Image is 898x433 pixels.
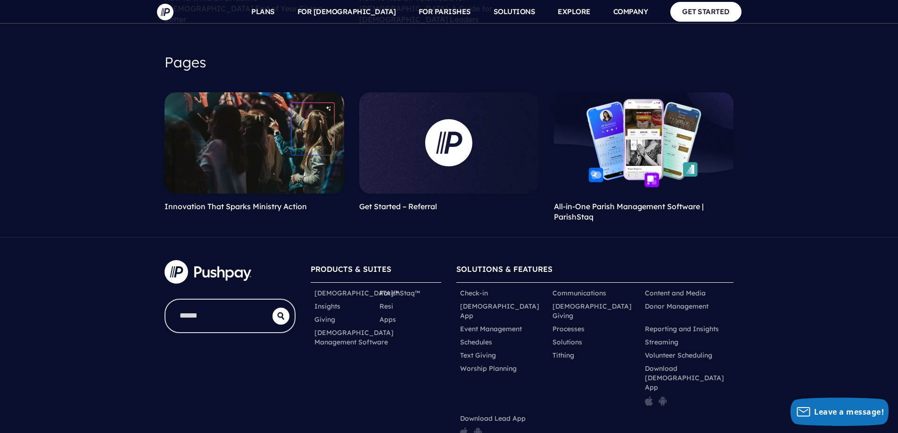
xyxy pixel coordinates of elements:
span: Leave a message! [814,407,884,417]
a: Schedules [460,337,492,347]
a: Event Management [460,324,522,334]
a: Content and Media [645,288,706,298]
a: [DEMOGRAPHIC_DATA] Management Software [314,328,394,347]
a: Innovation That Sparks Ministry Action [165,202,307,211]
li: Download [DEMOGRAPHIC_DATA] App [641,362,733,412]
a: [DEMOGRAPHIC_DATA] App [460,302,545,320]
a: Check-in [460,288,488,298]
a: Worship Planning [460,364,517,373]
a: Apps [379,315,396,324]
a: Processes [552,324,585,334]
h4: Pages [165,47,734,77]
a: Giving [314,315,335,324]
a: Donor Management [645,302,709,311]
a: Volunteer Scheduling [645,351,712,360]
a: [DEMOGRAPHIC_DATA] Giving [552,302,637,320]
a: Communications [552,288,606,298]
img: pp_icon_appstore.png [645,396,653,406]
img: pp_icon_gplay.png [659,396,667,406]
a: Solutions [552,337,582,347]
a: Streaming [645,337,678,347]
a: Resi [379,302,393,311]
button: Leave a message! [791,398,889,426]
a: Reporting and Insights [645,324,719,334]
a: Text Giving [460,351,496,360]
a: All-in-One Parish Management Software | ParishStaq [554,202,704,221]
a: [DEMOGRAPHIC_DATA]™ [314,288,399,298]
a: GET STARTED [670,2,741,21]
h6: PRODUCTS & SUITES [311,260,442,282]
a: ParishStaq™ [379,288,420,298]
a: Get Started – Referral [359,202,437,211]
a: Tithing [552,351,574,360]
h6: SOLUTIONS & FEATURES [456,260,733,282]
a: Insights [314,302,340,311]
